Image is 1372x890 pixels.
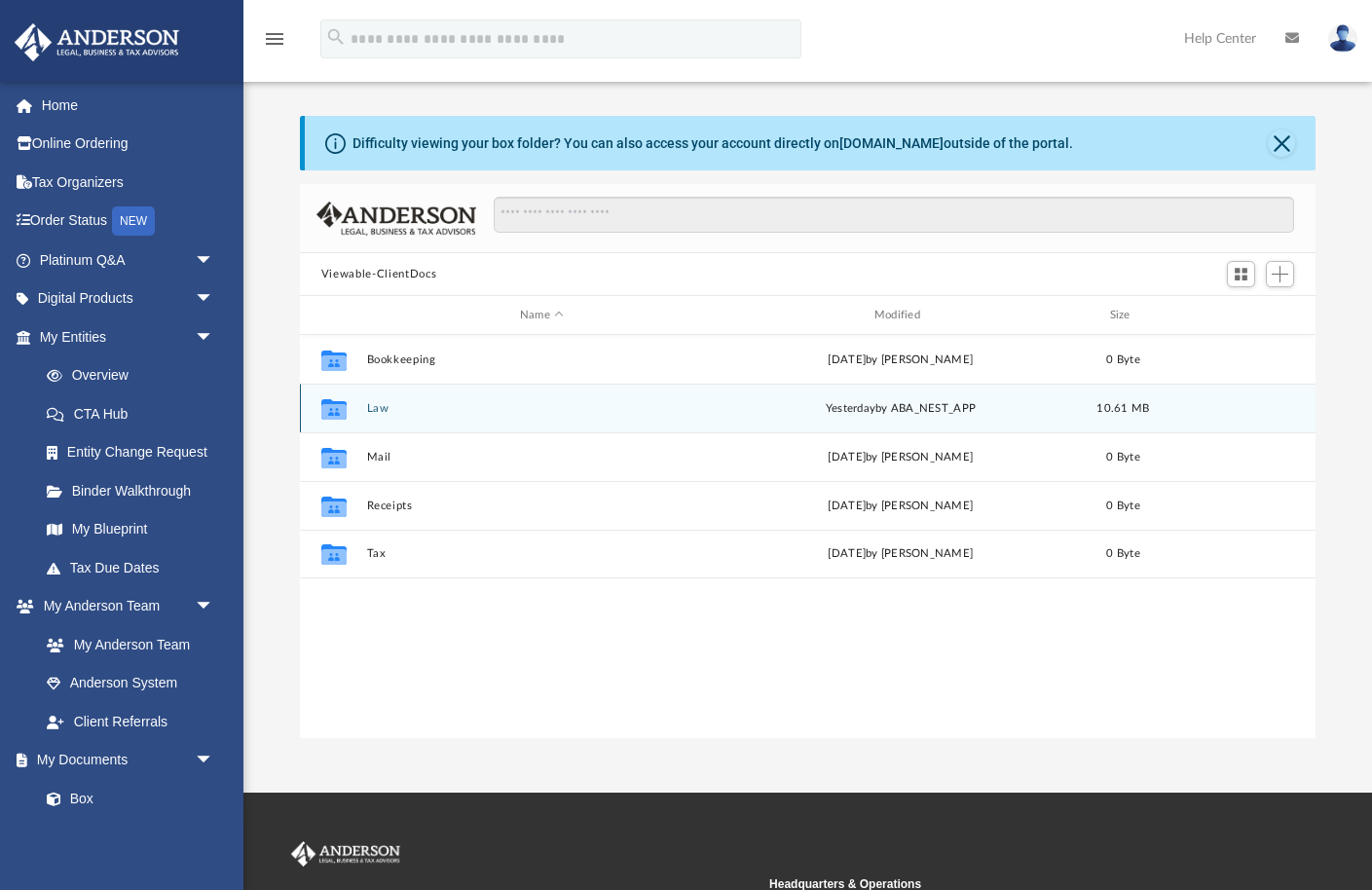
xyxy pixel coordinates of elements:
span: 10.61 MB [1096,403,1149,414]
a: Home [14,86,243,125]
span: 0 Byte [1106,354,1140,365]
i: search [325,26,347,48]
div: [DATE] by [PERSON_NAME] [725,545,1076,563]
div: Difficulty viewing your box folder? You can also access your account directly on outside of the p... [352,133,1073,154]
button: Switch to Grid View [1227,261,1256,288]
i: menu [263,27,286,51]
button: Add [1266,261,1295,288]
div: [DATE] by [PERSON_NAME] [725,498,1076,515]
span: arrow_drop_down [195,741,234,781]
input: Search files and folders [494,197,1294,234]
a: My Anderson Team [27,625,224,664]
span: arrow_drop_down [195,587,234,627]
div: grid [300,335,1316,739]
a: menu [263,37,286,51]
span: 0 Byte [1106,548,1140,559]
img: User Pic [1328,24,1357,53]
div: id [1170,307,1307,324]
span: arrow_drop_down [195,279,234,319]
a: My Documentsarrow_drop_down [14,741,234,780]
div: [DATE] by [PERSON_NAME] [725,449,1076,466]
a: My Blueprint [27,510,234,549]
span: arrow_drop_down [195,241,234,280]
span: 0 Byte [1106,501,1140,511]
div: Modified [724,307,1075,324]
div: by ABA_NEST_APP [725,400,1076,418]
div: NEW [112,206,155,236]
span: yesterday [826,403,875,414]
a: Platinum Q&Aarrow_drop_down [14,241,243,279]
a: Entity Change Request [27,433,243,472]
button: Receipts [366,500,717,512]
button: Mail [366,451,717,464]
a: [DOMAIN_NAME] [839,135,944,151]
img: Anderson Advisors Platinum Portal [9,23,185,61]
button: Law [366,402,717,415]
a: My Anderson Teamarrow_drop_down [14,587,234,626]
a: Overview [27,356,243,395]
a: My Entitiesarrow_drop_down [14,317,243,356]
a: Box [27,779,224,818]
button: Close [1268,130,1295,157]
a: Digital Productsarrow_drop_down [14,279,243,318]
div: Size [1084,307,1162,324]
a: Meeting Minutes [27,818,234,857]
a: Tax Due Dates [27,548,243,587]
a: Binder Walkthrough [27,471,243,510]
a: Online Ordering [14,125,243,164]
button: Bookkeeping [366,353,717,366]
div: Name [365,307,716,324]
a: Order StatusNEW [14,202,243,241]
a: CTA Hub [27,394,243,433]
div: [DATE] by [PERSON_NAME] [725,352,1076,369]
span: 0 Byte [1106,452,1140,463]
button: Tax [366,547,717,560]
button: Viewable-ClientDocs [321,266,436,283]
img: Anderson Advisors Platinum Portal [287,841,404,867]
a: Tax Organizers [14,163,243,202]
span: arrow_drop_down [195,317,234,357]
a: Client Referrals [27,702,234,741]
a: Anderson System [27,664,234,703]
div: id [309,307,357,324]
